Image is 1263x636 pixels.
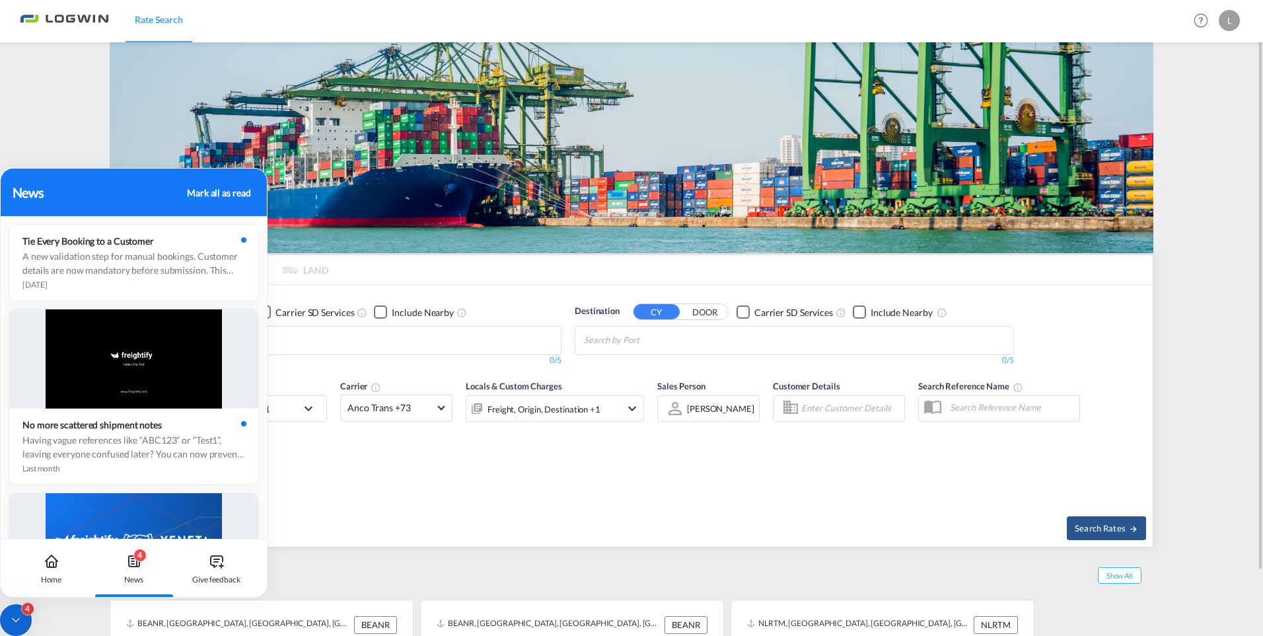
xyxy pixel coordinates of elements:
div: Carrier SD Services [754,306,833,319]
md-icon: Unchecked: Ignores neighbouring ports when fetching rates.Checked : Includes neighbouring ports w... [937,307,947,318]
md-icon: Unchecked: Search for CY (Container Yard) services for all selected carriers.Checked : Search for... [836,307,846,318]
input: Chips input. [584,330,709,351]
md-icon: Unchecked: Ignores neighbouring ports when fetching rates.Checked : Includes neighbouring ports w... [456,307,467,318]
input: Search Reference Name [943,397,1079,417]
md-icon: Your search will be saved by the below given name [1013,382,1023,393]
img: bc73a0e0d8c111efacd525e4c8ad7d32.png [20,6,109,36]
md-checkbox: Checkbox No Ink [374,305,454,319]
div: Help [1190,9,1219,33]
md-checkbox: Checkbox No Ink [853,305,933,319]
div: NLRTM [974,616,1018,633]
div: BEANR, Antwerp, Belgium, Western Europe, Europe [126,616,351,633]
div: Include Nearby [871,306,933,319]
div: OriginDOOR CY Checkbox No InkUnchecked: Search for CY (Container Yard) services for all selected ... [110,285,1153,546]
md-icon: icon-chevron-down [301,401,323,417]
span: Search Reference Name [918,381,1023,391]
div: BEANR, Antwerp, Belgium, Western Europe, Europe [437,616,661,633]
input: Enter Customer Details [801,399,900,418]
div: Freight Origin Destination Factory Stuffing [487,400,600,418]
img: bild-fuer-ratentool.png [110,42,1153,253]
md-checkbox: Checkbox No Ink [737,305,833,319]
div: Include Nearby [392,306,454,319]
span: Locals & Custom Charges [466,381,562,391]
md-icon: icon-arrow-right [1129,524,1138,534]
div: NLRTM, Rotterdam, Netherlands, Western Europe, Europe [747,616,970,633]
div: L [1219,10,1240,31]
button: Search Ratesicon-arrow-right [1067,516,1146,540]
span: Customer Details [773,381,840,391]
div: Freight Origin Destination Factory Stuffingicon-chevron-down [466,395,644,422]
span: Sales Person [657,381,705,391]
md-checkbox: Checkbox No Ink [258,305,354,319]
span: Anco Trans +73 [347,401,433,415]
div: 0/5 [122,355,561,366]
md-chips-wrap: Chips container with autocompletion. Enter the text area, type text to search, and then use the u... [582,327,715,351]
md-icon: The selected Trucker/Carrierwill be displayed in the rate results If the rates are from another f... [371,382,381,393]
button: DOOR [682,305,728,320]
md-select: Sales Person: Luca Hopfner [686,399,756,418]
md-icon: icon-chevron-down [624,401,640,417]
span: Help [1190,9,1212,32]
div: 0/5 [575,355,1014,366]
div: Carrier SD Services [275,306,354,319]
div: [PERSON_NAME] [687,403,754,414]
div: BEANR [665,616,707,633]
span: Rate Search [135,14,183,25]
div: 40GP x1icon-chevron-down [215,395,327,422]
button: CY [633,304,680,319]
md-icon: Unchecked: Search for CY (Container Yard) services for all selected carriers.Checked : Search for... [357,307,367,318]
span: Search Rates [1075,523,1138,534]
div: BEANR [354,616,397,633]
span: Carrier [340,381,381,391]
span: Show All [1098,567,1141,584]
span: Destination [575,305,620,318]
